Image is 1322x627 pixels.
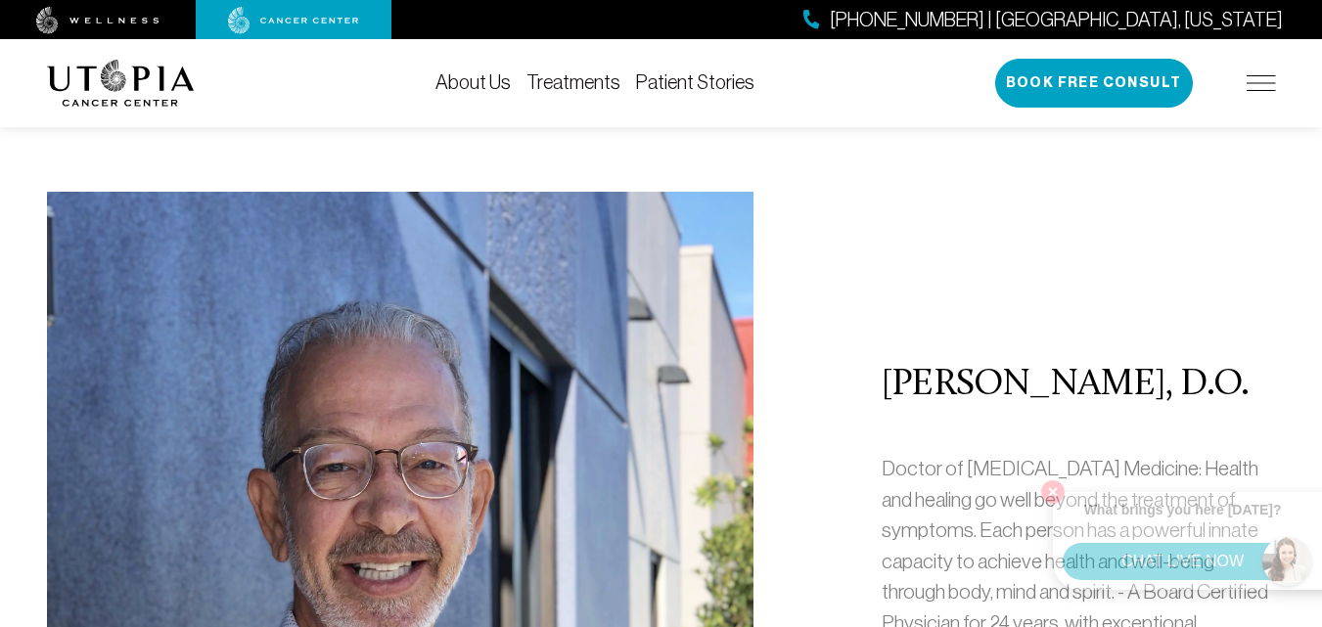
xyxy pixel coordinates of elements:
span: [PHONE_NUMBER] | [GEOGRAPHIC_DATA], [US_STATE] [830,6,1283,34]
img: wellness [36,7,160,34]
a: [PHONE_NUMBER] | [GEOGRAPHIC_DATA], [US_STATE] [803,6,1283,34]
img: logo [47,60,195,107]
img: cancer center [228,7,359,34]
h2: [PERSON_NAME], D.O. [882,365,1276,406]
a: Patient Stories [636,71,754,93]
a: Treatments [526,71,620,93]
a: About Us [435,71,511,93]
img: icon-hamburger [1247,75,1276,91]
button: Book Free Consult [995,59,1193,108]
